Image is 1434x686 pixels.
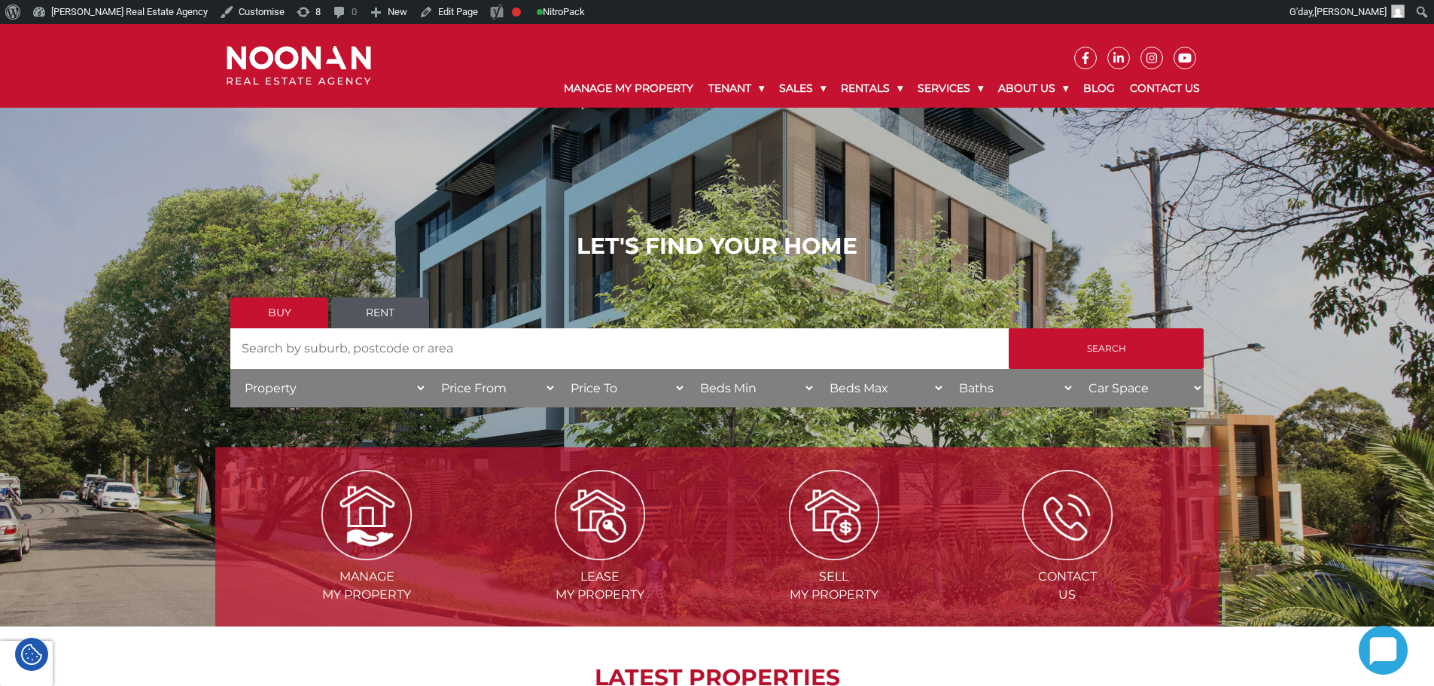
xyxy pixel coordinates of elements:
img: Noonan Real Estate Agency [227,46,371,86]
a: Buy [230,297,328,328]
div: Cookie Settings [15,638,48,671]
a: Blog [1076,69,1122,108]
a: Rentals [833,69,910,108]
h1: LET'S FIND YOUR HOME [230,233,1204,260]
input: Search by suburb, postcode or area [230,328,1009,369]
a: Manage My Property [556,69,701,108]
span: Contact Us [952,568,1183,604]
span: Sell my Property [719,568,949,604]
div: Focus keyphrase not set [512,8,521,17]
span: Manage my Property [251,568,482,604]
img: Manage my Property [321,470,412,560]
img: ICONS [1022,470,1113,560]
a: Tenant [701,69,772,108]
span: [PERSON_NAME] [1314,6,1387,17]
a: Contact Us [1122,69,1207,108]
a: About Us [991,69,1076,108]
input: Search [1009,328,1204,369]
img: Lease my property [555,470,645,560]
a: Lease my property Leasemy Property [485,507,715,602]
img: Sell my property [789,470,879,560]
a: Manage my Property Managemy Property [251,507,482,602]
a: Sales [772,69,833,108]
span: Lease my Property [485,568,715,604]
a: Rent [331,297,429,328]
a: ICONS ContactUs [952,507,1183,602]
a: Services [910,69,991,108]
a: Sell my property Sellmy Property [719,507,949,602]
